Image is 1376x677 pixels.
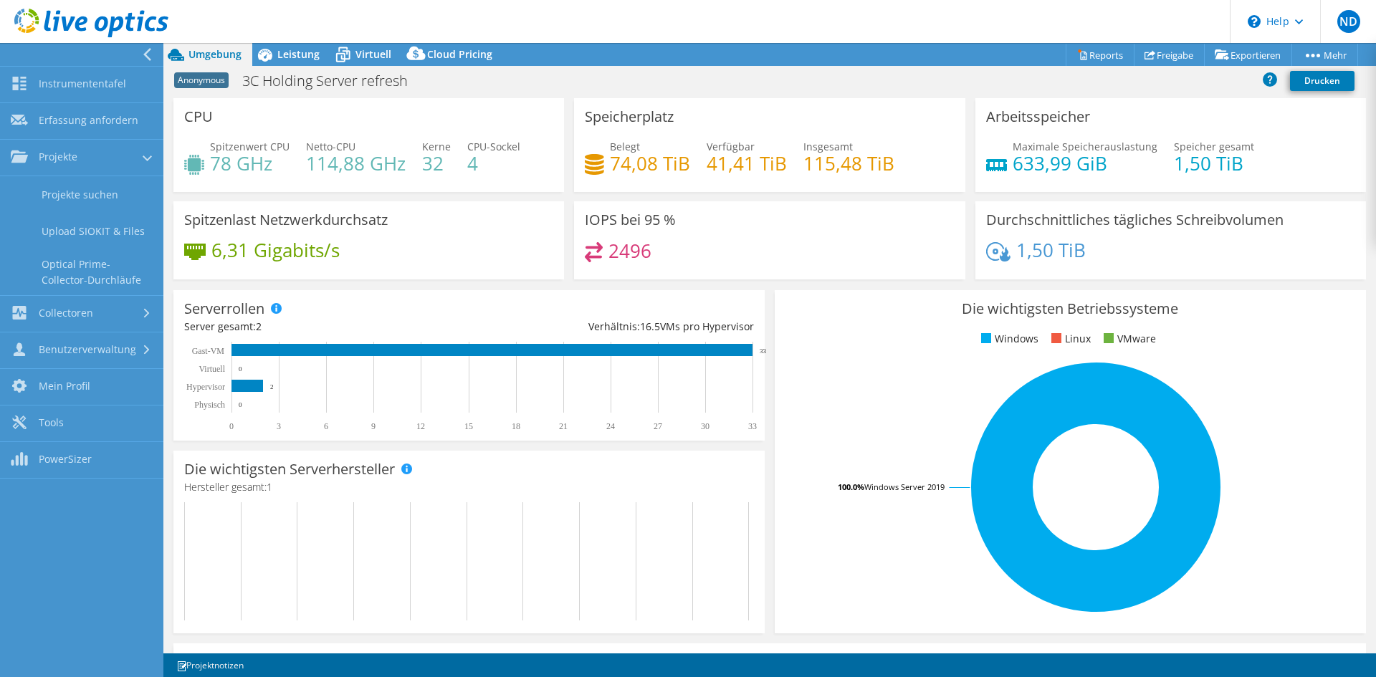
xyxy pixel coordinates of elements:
[277,47,320,61] span: Leistung
[654,421,662,431] text: 27
[211,242,340,258] h4: 6,31 Gigabits/s
[422,155,451,171] h4: 32
[166,656,254,674] a: Projektnotizen
[707,140,755,153] span: Verfügbar
[239,365,242,373] text: 0
[416,421,425,431] text: 12
[464,421,473,431] text: 15
[422,140,451,153] span: Kerne
[306,155,406,171] h4: 114,88 GHz
[1174,140,1254,153] span: Speicher gesamt
[512,421,520,431] text: 18
[1290,71,1354,91] a: Drucken
[184,301,264,317] h3: Serverrollen
[210,140,290,153] span: Spitzenwert CPU
[986,109,1090,125] h3: Arbeitsspeicher
[427,47,492,61] span: Cloud Pricing
[640,320,660,333] span: 16.5
[267,480,272,494] span: 1
[1174,155,1254,171] h4: 1,50 TiB
[838,481,864,492] tspan: 100.0%
[803,155,894,171] h4: 115,48 TiB
[1248,15,1261,28] svg: \n
[239,401,242,408] text: 0
[1100,331,1156,347] li: VMware
[469,319,753,335] div: Verhältnis: VMs pro Hypervisor
[184,319,469,335] div: Server gesamt:
[306,140,355,153] span: Netto-CPU
[701,421,709,431] text: 30
[192,346,225,356] text: Gast-VM
[1204,44,1292,66] a: Exportieren
[194,400,225,410] text: Physisch
[1013,155,1157,171] h4: 633,99 GiB
[1066,44,1134,66] a: Reports
[1337,10,1360,33] span: ND
[184,109,213,125] h3: CPU
[1048,331,1091,347] li: Linux
[785,301,1355,317] h3: Die wichtigsten Betriebssysteme
[803,140,853,153] span: Insgesamt
[467,140,520,153] span: CPU-Sockel
[229,421,234,431] text: 0
[610,155,690,171] h4: 74,08 TiB
[748,421,757,431] text: 33
[585,212,676,228] h3: IOPS bei 95 %
[270,383,274,390] text: 2
[184,212,388,228] h3: Spitzenlast Netzwerkdurchsatz
[184,461,395,477] h3: Die wichtigsten Serverhersteller
[707,155,787,171] h4: 41,41 TiB
[324,421,328,431] text: 6
[978,331,1038,347] li: Windows
[559,421,568,431] text: 21
[986,212,1284,228] h3: Durchschnittliches tägliches Schreibvolumen
[355,47,391,61] span: Virtuell
[371,421,376,431] text: 9
[1291,44,1358,66] a: Mehr
[186,382,225,392] text: Hypervisor
[1013,140,1157,153] span: Maximale Speicherauslastung
[277,421,281,431] text: 3
[585,109,674,125] h3: Speicherplatz
[1134,44,1205,66] a: Freigabe
[760,347,767,355] text: 33
[199,364,225,374] text: Virtuell
[606,421,615,431] text: 24
[864,481,945,492] tspan: Windows Server 2019
[1016,242,1086,258] h4: 1,50 TiB
[188,47,242,61] span: Umgebung
[236,73,430,89] h1: 3C Holding Server refresh
[174,72,229,88] span: Anonymous
[467,155,520,171] h4: 4
[610,140,640,153] span: Belegt
[608,243,651,259] h4: 2496
[210,155,290,171] h4: 78 GHz
[184,479,754,495] h4: Hersteller gesamt:
[256,320,262,333] span: 2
